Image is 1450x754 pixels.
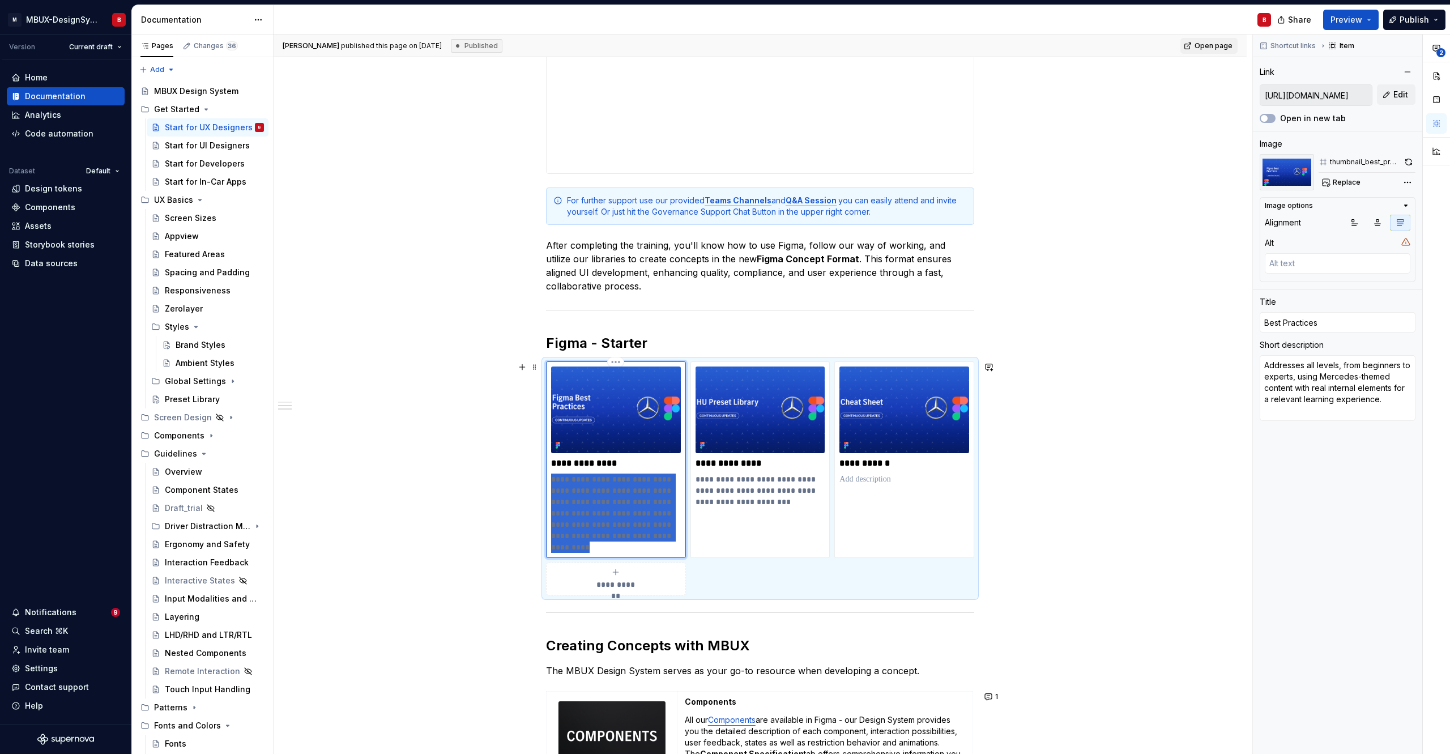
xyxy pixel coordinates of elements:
div: Touch Input Handling [165,684,250,695]
span: Share [1288,14,1311,25]
img: 5df3f7d8-2fe5-45d2-a227-ff1eda8bdc0e.png [551,367,681,453]
div: Styles [165,321,189,333]
a: Draft_trial [147,499,268,517]
div: Design tokens [25,183,82,194]
div: Interactive States [165,575,235,586]
a: Q&A Session [786,195,837,205]
a: Open page [1180,38,1238,54]
button: Help [7,697,125,715]
a: Ambient Styles [157,354,268,372]
div: Storybook stories [25,239,95,250]
label: Open in new tab [1280,113,1346,124]
div: Link [1260,66,1274,78]
span: 36 [226,41,238,50]
a: Zerolayer [147,300,268,318]
a: Invite team [7,641,125,659]
a: Start for UI Designers [147,137,268,155]
input: Add title [1260,312,1415,333]
a: Input Modalities and Cursor Behavior [147,590,268,608]
strong: Components [685,697,736,706]
span: Add [150,65,164,74]
div: Responsiveness [165,285,231,296]
div: Ergonomy and Safety [165,539,250,550]
span: Default [86,167,110,176]
a: Components [7,198,125,216]
button: Replace [1319,174,1366,190]
button: Shortcut links [1256,38,1321,54]
a: Start for UX DesignersB [147,118,268,137]
div: For further support use our provided and you can easily attend and invite yourself. Or just hit t... [567,195,967,218]
div: Analytics [25,109,61,121]
span: 1 [995,692,998,701]
div: Components [25,202,75,213]
a: Analytics [7,106,125,124]
div: Settings [25,663,58,674]
div: B [1263,15,1266,24]
div: Patterns [136,698,268,717]
div: Fonts and Colors [154,720,221,731]
div: B [117,15,121,24]
div: Components [154,430,204,441]
div: Patterns [154,702,187,713]
span: published this page on [DATE] [283,41,442,50]
div: Documentation [141,14,248,25]
div: Brand Styles [176,339,225,351]
a: Responsiveness [147,282,268,300]
a: Brand Styles [157,336,268,354]
div: Driver Distraction Mitigation [165,521,250,532]
div: Spacing and Padding [165,267,250,278]
span: Open page [1195,41,1232,50]
span: Replace [1333,178,1361,187]
div: M [8,13,22,27]
strong: Figma Concept Format [757,253,859,265]
div: Driver Distraction Mitigation [147,517,268,535]
div: Documentation [25,91,86,102]
a: Components [708,715,756,725]
button: Default [81,163,125,179]
div: Dataset [9,167,35,176]
div: Code automation [25,128,93,139]
a: Touch Input Handling [147,680,268,698]
div: Overview [165,466,202,478]
a: Interactive States [147,572,268,590]
span: [PERSON_NAME] [283,41,339,50]
button: Add [136,62,178,78]
div: Notifications [25,607,76,618]
a: MBUX Design System [136,82,268,100]
div: Start for UI Designers [165,140,250,151]
a: Documentation [7,87,125,105]
div: Fonts [165,738,186,749]
a: Appview [147,227,268,245]
div: Title [1260,296,1276,308]
div: Start for In-Car Apps [165,176,246,188]
div: Short description [1260,339,1324,351]
div: Image [1260,138,1282,150]
div: Pages [140,41,173,50]
button: Image options [1265,201,1410,210]
a: Start for In-Car Apps [147,173,268,191]
div: Get Started [136,100,268,118]
div: Components [136,427,268,445]
div: Nested Components [165,647,246,659]
img: 61eb7678-4466-49fb-83fa-c4e779e7dd03.png [839,367,969,453]
a: Spacing and Padding [147,263,268,282]
a: Teams Channels [705,195,771,205]
a: Supernova Logo [37,734,94,745]
button: Edit [1377,84,1415,105]
div: Contact support [25,681,89,693]
div: Interaction Feedback [165,557,249,568]
p: After completing the training, you'll know how to use Figma, follow our way of working, and utili... [546,238,974,293]
h2: Creating Concepts with MBUX [546,637,974,655]
div: Global Settings [165,376,226,387]
a: LHD/RHD and LTR/RTL [147,626,268,644]
a: Nested Components [147,644,268,662]
div: MBUX Design System [154,86,238,97]
textarea: In this file we collect all Figma related topics, which come up during the deeper use of our new ... [1260,355,1415,421]
div: Styles [147,318,268,336]
div: Assets [25,220,52,232]
span: 9 [111,608,120,617]
div: Start for UX Designers [165,122,253,133]
a: Overview [147,463,268,481]
div: Guidelines [136,445,268,463]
